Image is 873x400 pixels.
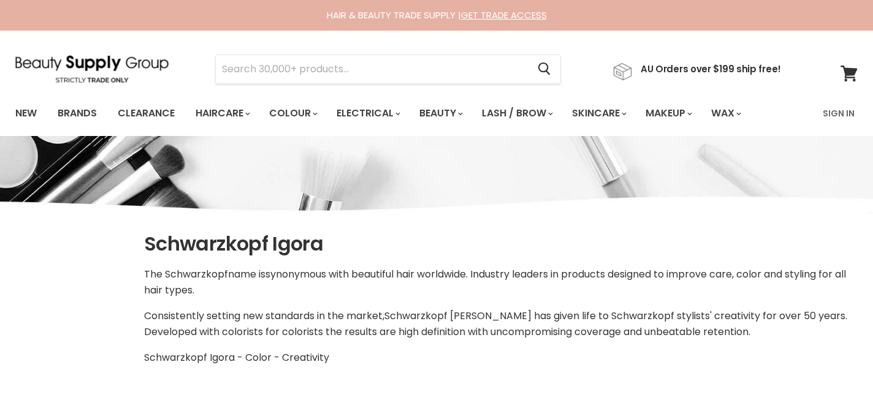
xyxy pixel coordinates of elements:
[6,96,783,131] ul: Main menu
[109,100,184,126] a: Clearance
[260,100,325,126] a: Colour
[186,100,257,126] a: Haircare
[215,55,561,84] form: Product
[473,100,560,126] a: Lash / Brow
[228,267,265,281] span: name is
[216,55,528,83] input: Search
[144,350,858,366] p: Schwarzkopf Igora - Color - Creativity
[528,55,560,83] button: Search
[563,100,634,126] a: Skincare
[327,100,408,126] a: Electrical
[410,100,470,126] a: Beauty
[144,267,228,281] span: The Schwarzkopf
[265,267,732,281] span: synonymous with beautiful hair worldwide. Industry leaders in products designed to improve care
[6,100,46,126] a: New
[702,100,749,126] a: Wax
[48,100,106,126] a: Brands
[461,9,547,21] a: GET TRADE ACCESS
[144,231,858,257] h1: Schwarzkopf Igora
[636,100,700,126] a: Makeup
[384,309,448,323] span: Schwarzkopf
[144,267,846,297] span: , color and styling for all hair types.
[815,100,862,126] a: Sign In
[144,308,858,340] p: Consistently setting new standards in the market, [PERSON_NAME] has given life to Schwarzkopf sty...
